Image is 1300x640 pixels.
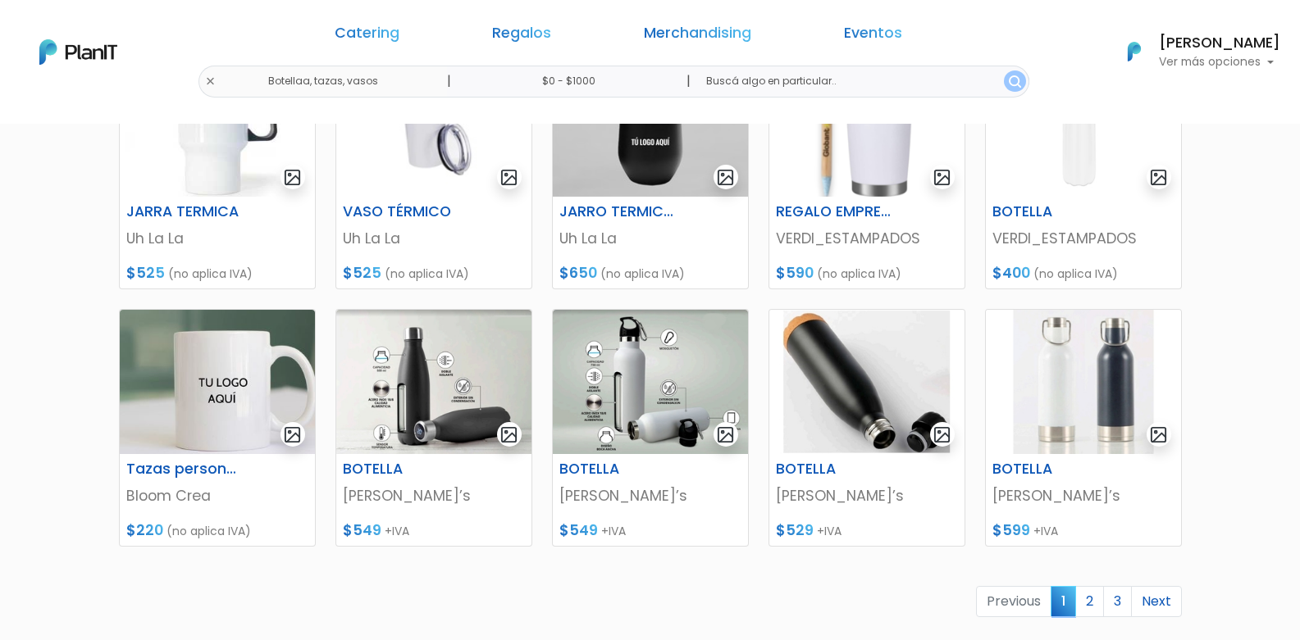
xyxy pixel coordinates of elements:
[550,461,684,478] h6: BOTELLA
[254,125,279,149] i: keyboard_arrow_down
[1149,425,1168,444] img: gallery-light
[983,461,1117,478] h6: BOTELLA
[132,98,165,131] img: user_04fe99587a33b9844688ac17b531be2b.png
[1103,586,1132,617] a: 3
[553,310,748,454] img: thumb_Captura_de_pantalla_2024-03-01_173654.jpg
[126,228,308,249] p: Uh La La
[205,76,216,87] img: close-6986928ebcb1d6c9903e3b54e860dbc4d054630f23adef3a32610726dff6a82b.svg
[933,168,951,187] img: gallery-light
[933,425,951,444] img: gallery-light
[769,309,965,547] a: gallery-light BOTELLA [PERSON_NAME]’s $529 +IVA
[600,266,685,282] span: (no aplica IVA)
[335,26,399,46] a: Catering
[1159,57,1280,68] p: Ver más opciones
[43,115,289,218] div: PLAN IT Ya probaste PlanitGO? Vas a poder automatizarlas acciones de todo el año. Escribinos para...
[1159,36,1280,51] h6: [PERSON_NAME]
[553,52,748,197] img: thumb_Captura_de_pantalla_2023-07-10_122156.jpg
[766,461,901,478] h6: BOTELLA
[279,246,312,266] i: send
[769,52,965,289] a: gallery-light REGALO EMPRESARIAL VERDI_ESTAMPADOS $590 (no aplica IVA)
[776,520,814,540] span: $529
[559,228,741,249] p: Uh La La
[985,52,1182,289] a: gallery-light BOTELLA VERDI_ESTAMPADOS $400 (no aplica IVA)
[343,228,525,249] p: Uh La La
[992,485,1175,506] p: [PERSON_NAME]’s
[693,66,1029,98] input: Buscá algo en particular..
[385,266,469,282] span: (no aplica IVA)
[1051,586,1076,616] span: 1
[335,52,532,289] a: gallery-light VASO TÉRMICO Uh La La $525 (no aplica IVA)
[343,263,381,283] span: $525
[992,263,1030,283] span: $400
[776,228,958,249] p: VERDI_ESTAMPADOS
[1075,586,1104,617] a: 2
[1149,168,1168,187] img: gallery-light
[126,263,165,283] span: $525
[769,52,965,197] img: thumb_Captura_de_pantalla_2024-09-02_120042.png
[686,71,691,91] p: |
[552,309,749,547] a: gallery-light BOTELLA [PERSON_NAME]’s $549 +IVA
[992,520,1030,540] span: $599
[116,203,251,220] h6: JARRA TERMICA
[283,168,302,187] img: gallery-light
[39,39,117,65] img: PlanIt Logo
[983,203,1117,220] h6: BOTELLA
[1009,75,1021,88] img: search_button-432b6d5273f82d61273b3651a40e1bd1b912527efae98b1b7a1b2c0702e16a8d.svg
[1033,523,1058,539] span: +IVA
[116,461,251,478] h6: Tazas personalizadas
[644,26,751,46] a: Merchandising
[552,52,749,289] a: gallery-light JARRO TERMICO Uh La La $650 (no aplica IVA)
[120,310,315,454] img: thumb_WhatsApp_Image_2023-11-17_at_09.56.10.jpeg
[1106,30,1280,73] button: PlanIt Logo [PERSON_NAME] Ver más opciones
[126,520,163,540] span: $220
[343,520,381,540] span: $549
[985,309,1182,547] a: gallery-light BOTELLA [PERSON_NAME]’s $599 +IVA
[120,52,315,197] img: thumb_WhatsApp_Image_2023-06-26_at_17.05.32.jpeg
[148,82,181,115] img: user_d58e13f531133c46cb30575f4d864daf.jpeg
[550,203,684,220] h6: JARRO TERMICO
[343,485,525,506] p: [PERSON_NAME]’s
[447,71,451,91] p: |
[769,310,965,454] img: thumb_Captura_de_pantalla_2024-03-04_153843.jpg
[766,203,901,220] h6: REGALO EMPRESARIAL
[986,52,1181,197] img: thumb_WhatsApp_Image_2023-10-16_at_16.10.27.jpg
[119,309,316,547] a: gallery-light Tazas personalizadas Bloom Crea $220 (no aplica IVA)
[250,246,279,266] i: insert_emoticon
[333,461,468,478] h6: BOTELLA
[492,26,551,46] a: Regalos
[57,151,274,205] p: Ya probaste PlanitGO? Vas a poder automatizarlas acciones de todo el año. Escribinos para saber más!
[168,266,253,282] span: (no aplica IVA)
[499,168,518,187] img: gallery-light
[559,520,598,540] span: $549
[85,249,250,266] span: ¡Escríbenos!
[499,425,518,444] img: gallery-light
[716,168,735,187] img: gallery-light
[1116,34,1152,70] img: PlanIt Logo
[817,523,842,539] span: +IVA
[986,310,1181,454] img: thumb_Captura_de_pantalla_2024-03-04_162839.jpg
[844,26,902,46] a: Eventos
[601,523,626,539] span: +IVA
[283,425,302,444] img: gallery-light
[43,98,289,131] div: J
[165,98,198,131] span: J
[166,523,251,539] span: (no aplica IVA)
[1131,586,1182,617] a: Next
[992,228,1175,249] p: VERDI_ESTAMPADOS
[817,266,901,282] span: (no aplica IVA)
[1033,266,1118,282] span: (no aplica IVA)
[776,263,814,283] span: $590
[333,203,468,220] h6: VASO TÉRMICO
[57,133,105,147] strong: PLAN IT
[716,425,735,444] img: gallery-light
[126,485,308,506] p: Bloom Crea
[336,310,531,454] img: thumb_Captura_de_pantalla_2024-03-01_171931.jpg
[385,523,409,539] span: +IVA
[336,52,531,197] img: thumb_924D10E0-301C-4A46-9193-67266101DCB0.jpeg
[119,52,316,289] a: gallery-light JARRA TERMICA Uh La La $525 (no aplica IVA)
[776,485,958,506] p: [PERSON_NAME]’s
[335,309,532,547] a: gallery-light BOTELLA [PERSON_NAME]’s $549 +IVA
[559,263,597,283] span: $650
[559,485,741,506] p: [PERSON_NAME]’s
